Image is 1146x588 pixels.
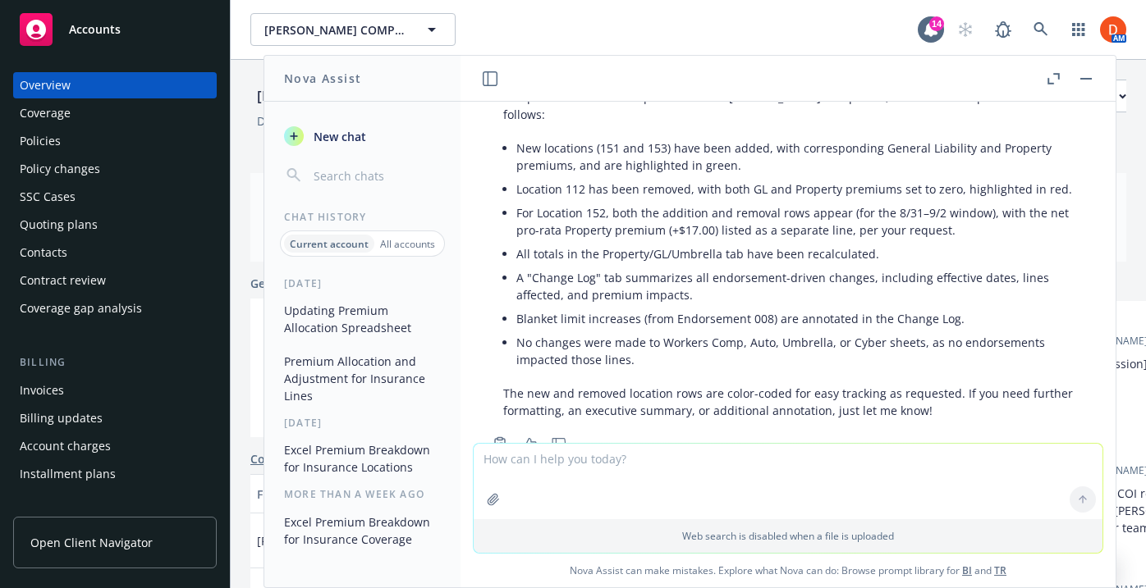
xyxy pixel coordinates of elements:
a: TR [994,563,1006,577]
div: Billing updates [20,405,103,431]
div: Billing [13,354,217,371]
button: New chat [277,121,447,151]
a: Contacts [250,450,300,467]
div: Invoices [20,377,64,403]
div: Overview [20,72,71,98]
a: Account charges [13,433,217,459]
div: Policy changes [20,156,100,182]
div: Account charges [20,433,111,459]
div: [PERSON_NAME] COMPANIES, INC. [250,85,491,107]
div: Quoting plans [20,212,98,238]
a: Invoices [13,377,217,403]
a: Search [1025,13,1057,46]
a: Overview [13,72,217,98]
h1: Nova Assist [284,70,361,87]
svg: Copy to clipboard [493,436,507,451]
button: Excel Premium Breakdown for Insurance Locations [277,436,447,481]
a: SSC Cases [13,184,217,210]
li: New locations (151 and 153) have been added, with corresponding General Liability and Property pr... [516,136,1073,177]
div: Coverage [20,100,71,126]
a: BI [962,563,972,577]
a: Contacts [13,239,217,266]
li: A "Change Log" tab summarizes all endorsement-driven changes, including effective dates, lines af... [516,266,1073,307]
a: Quoting plans [13,212,217,238]
span: Open Client Navigator [30,534,153,551]
span: [PERSON_NAME] [257,532,349,549]
div: SSC Cases [20,184,76,210]
span: Accounts [69,23,121,36]
a: Installment plans [13,461,217,487]
button: Excel Premium Breakdown for Insurance Coverage [277,508,447,553]
a: Policies [13,128,217,154]
div: Coverage gap analysis [20,295,142,321]
button: Full name [250,474,399,513]
span: Nova Assist can make mistakes. Explore what Nova can do: Browse prompt library for and [467,554,1109,587]
button: Updating Premium Allocation Spreadsheet [277,297,447,341]
a: Accounts [13,7,217,52]
a: Contract review [13,267,217,294]
li: All totals in the Property/GL/Umbrella tab have been recalculated. [516,242,1073,266]
div: Contacts [20,239,67,266]
li: For Location 152, both the addition and removal rows appear (for the 8/31–9/2 window), with the n... [516,201,1073,242]
input: Search chats [310,164,441,187]
div: [DATE] [264,276,461,290]
a: Start snowing [949,13,982,46]
p: Web search is disabled when a file is uploaded [484,529,1093,543]
button: Premium Allocation and Adjustment for Insurance Lines [277,348,447,409]
button: [PERSON_NAME] COMPANIES, INC. [250,13,456,46]
li: No changes were made to Workers Comp, Auto, Umbrella, or Cyber sheets, as no endorsements impacte... [516,330,1073,371]
a: Billing updates [13,405,217,431]
div: [DATE] [264,416,461,430]
div: Full name [257,485,374,503]
p: All accounts [380,237,435,251]
li: Location 112 has been removed, with both GL and Property premiums set to zero, highlighted in red. [516,177,1073,201]
div: Chat History [264,210,461,224]
a: Coverage gap analysis [13,295,217,321]
div: DBA: PITT [US_STATE] EXPRESS LLC [257,112,443,130]
button: Thumbs down [546,432,572,455]
a: Coverage [13,100,217,126]
div: Installment plans [20,461,116,487]
a: Policy changes [13,156,217,182]
span: [PERSON_NAME] COMPANIES, INC. [264,21,406,39]
p: The premium allocation spreadsheet for [PERSON_NAME] Companies, Inc. has been updated as follows: [503,89,1073,123]
div: 14 [929,16,944,31]
div: More than a week ago [264,487,461,501]
img: photo [1100,16,1126,43]
div: Contract review [20,267,106,294]
div: Policies [20,128,61,154]
span: General info [250,275,319,292]
a: Report a Bug [987,13,1020,46]
p: The new and removed location rows are color-coded for easy tracking as requested. If you need fur... [503,385,1073,419]
li: Blanket limit increases (from Endorsement 008) are annotated in the Change Log. [516,307,1073,330]
span: New chat [310,128,366,145]
a: Switch app [1062,13,1095,46]
p: Current account [290,237,369,251]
